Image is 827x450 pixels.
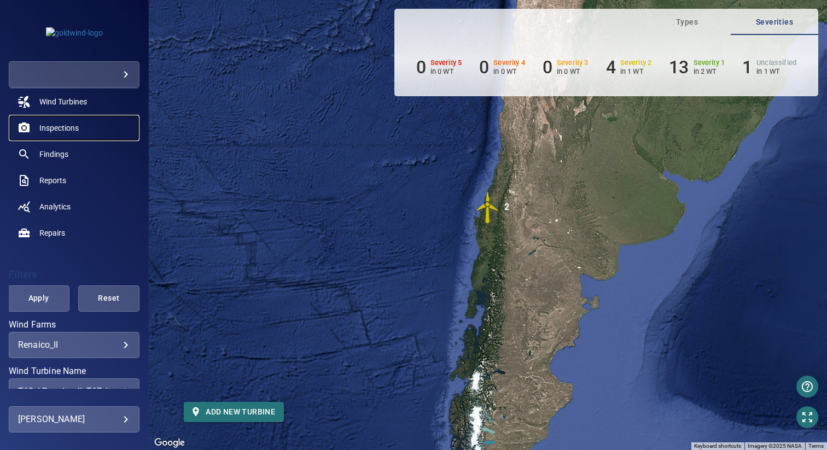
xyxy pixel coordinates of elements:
h6: 1 [742,57,752,78]
li: Severity 3 [543,57,589,78]
img: windFarmIconCat2.svg [471,191,504,224]
span: Wind Turbines [39,96,87,107]
span: Reports [39,175,66,186]
li: Severity 4 [479,57,525,78]
img: Google [152,436,188,450]
div: 2 [504,191,509,224]
p: in 2 WT [694,67,725,75]
span: Add new turbine [193,405,275,419]
div: T68 / Renaico_II, T67 / Renaico_II [18,386,130,396]
h6: Severity 5 [430,59,462,67]
span: Reset [92,291,126,305]
span: Findings [39,149,68,160]
p: in 0 WT [493,67,525,75]
li: Severity 1 [669,57,725,78]
a: Terms (opens in new tab) [808,443,824,449]
button: Reset [78,285,139,312]
h6: 0 [479,57,489,78]
span: Types [650,15,724,29]
a: reports noActive [9,167,139,194]
div: Wind Farms [9,332,139,358]
li: Severity Unclassified [742,57,796,78]
span: Apply [21,291,55,305]
h4: Filters [9,269,139,280]
div: [PERSON_NAME] [18,411,130,428]
span: Severities [737,15,812,29]
div: Wind Turbine Name [9,378,139,405]
h6: Severity 4 [493,59,525,67]
label: Wind Farms [9,320,139,329]
h6: 13 [669,57,689,78]
p: in 1 WT [620,67,652,75]
h6: 4 [606,57,616,78]
a: analytics noActive [9,194,139,220]
a: Open this area in Google Maps (opens a new window) [152,436,188,450]
a: windturbines noActive [9,89,139,115]
button: Keyboard shortcuts [694,442,741,450]
p: in 1 WT [756,67,796,75]
p: in 0 WT [557,67,589,75]
h6: Severity 1 [694,59,725,67]
a: repairs noActive [9,220,139,246]
h6: Unclassified [756,59,796,67]
h6: 0 [416,57,426,78]
div: Renaico_II [18,340,130,350]
label: Wind Turbine Name [9,367,139,376]
h6: Severity 3 [557,59,589,67]
a: findings noActive [9,141,139,167]
h6: Severity 2 [620,59,652,67]
button: Add new turbine [184,402,284,422]
div: goldwind [9,61,139,87]
span: Imagery ©2025 NASA [748,443,802,449]
span: Analytics [39,201,71,212]
button: Apply [8,285,69,312]
a: inspections noActive [9,115,139,141]
li: Severity 2 [606,57,652,78]
li: Severity 5 [416,57,462,78]
p: in 0 WT [430,67,462,75]
img: goldwind-logo [46,27,103,38]
h6: 0 [543,57,552,78]
span: Repairs [39,227,65,238]
span: Inspections [39,122,79,133]
gmp-advanced-marker: 2 [471,191,504,225]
